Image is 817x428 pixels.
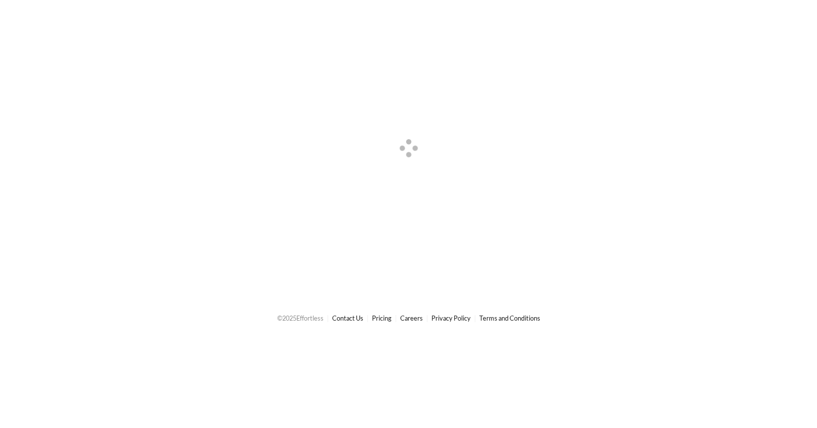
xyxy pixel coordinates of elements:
[372,314,392,322] a: Pricing
[400,314,423,322] a: Careers
[277,314,324,322] span: © 2025 Effortless
[431,314,471,322] a: Privacy Policy
[332,314,363,322] a: Contact Us
[479,314,540,322] a: Terms and Conditions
